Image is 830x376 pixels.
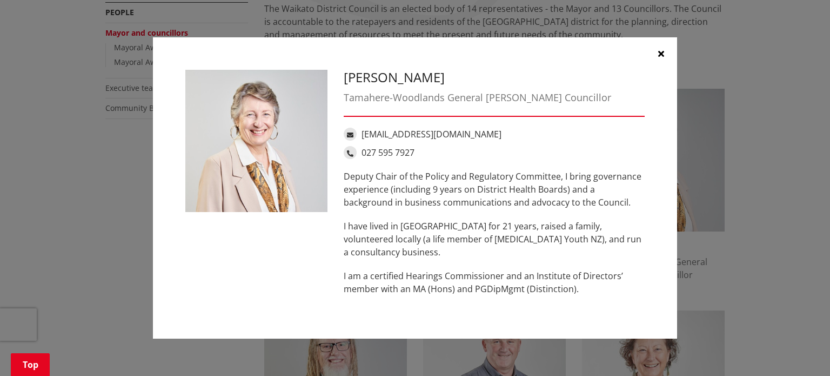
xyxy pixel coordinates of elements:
[344,220,645,259] p: I have lived in [GEOGRAPHIC_DATA] for 21 years, raised a family, volunteered locally (a life memb...
[780,331,819,370] iframe: Messenger Launcher
[11,353,50,376] a: Top
[344,170,645,209] p: Deputy Chair of the Policy and Regulatory Committee, I bring governance experience (including 9 y...
[344,70,645,85] h3: [PERSON_NAME]
[362,128,501,140] a: [EMAIL_ADDRESS][DOMAIN_NAME]
[344,269,645,295] p: I am a certified Hearings Commissioner and an Institute of Directors’ member with an MA (Hons) an...
[185,70,327,212] img: Crystal Beavis
[362,147,414,159] a: 027 595 7927
[344,90,645,105] div: Tamahere-Woodlands General [PERSON_NAME] Councillor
